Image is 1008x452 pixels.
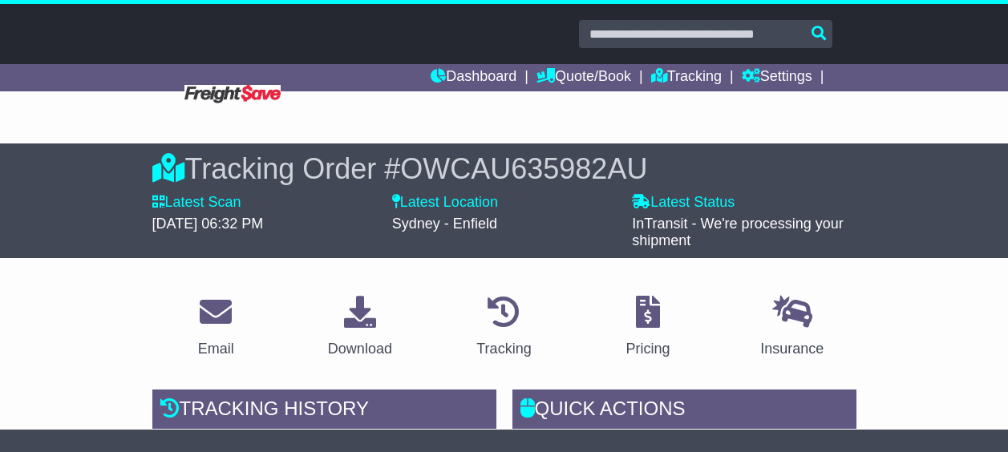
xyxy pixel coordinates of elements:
[632,216,844,249] span: InTransit - We're processing your shipment
[184,85,281,103] img: Freight Save
[651,64,722,91] a: Tracking
[152,389,496,433] div: Tracking history
[392,194,498,212] label: Latest Location
[476,338,531,360] div: Tracking
[512,389,856,433] div: Quick Actions
[318,290,403,365] a: Download
[632,194,735,212] label: Latest Status
[626,338,670,360] div: Pricing
[152,216,264,232] span: [DATE] 06:32 PM
[760,338,824,360] div: Insurance
[742,64,812,91] a: Settings
[152,194,241,212] label: Latest Scan
[431,64,516,91] a: Dashboard
[152,151,856,186] div: Tracking Order #
[328,338,392,360] div: Download
[400,152,647,185] span: OWCAU635982AU
[198,338,234,360] div: Email
[536,64,631,91] a: Quote/Book
[392,216,497,232] span: Sydney - Enfield
[616,290,681,365] a: Pricing
[750,290,834,365] a: Insurance
[466,290,541,365] a: Tracking
[188,290,245,365] a: Email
